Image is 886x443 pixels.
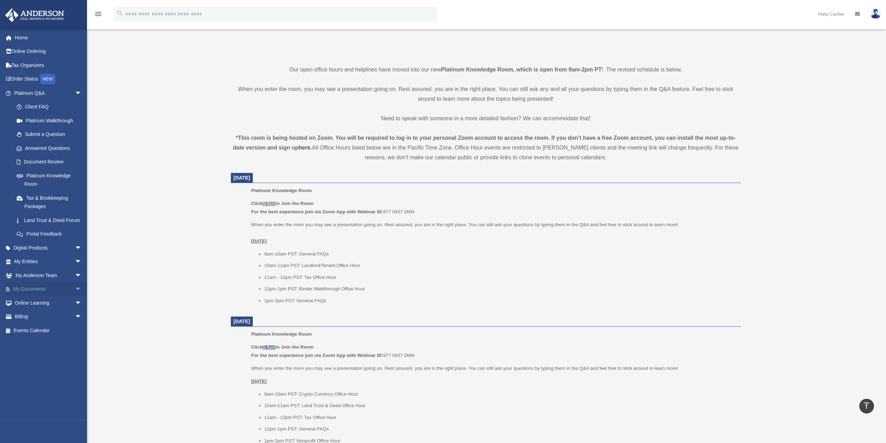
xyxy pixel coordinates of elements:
p: When you enter the room, you may see a presentation going on. Rest assured, you are in the right ... [231,84,741,104]
u: HERE [262,201,275,206]
a: Document Review [10,155,92,169]
img: User Pic [870,9,881,19]
i: search [116,9,124,17]
u: [DATE] [251,238,267,244]
a: My Entitiesarrow_drop_down [5,255,92,269]
li: 10am-11am PST: Land Trust & Deed Office Hour [264,402,736,410]
span: arrow_drop_down [75,282,89,297]
li: 9am-10am PST: Crypto Currency Office Hour [264,390,736,398]
div: NEW [40,74,55,84]
p: When you enter the room you may see a presentation going on. Rest assured, you are in the right p... [251,221,736,245]
a: Order StatusNEW [5,72,92,86]
a: here [298,145,310,151]
p: Our open office hours and helplines have moved into our new ! The revised schedule is below. [231,65,741,75]
a: vertical_align_top [859,399,874,413]
li: 12pm-1pm PST: Binder Walkthrough Office Hour [264,285,736,293]
span: [DATE] [234,175,250,181]
span: arrow_drop_down [75,255,89,269]
span: arrow_drop_down [75,241,89,255]
li: 10am-11am PST: Landlord/Tenant Office Hour [264,261,736,270]
a: Platinum Knowledge Room [10,169,89,191]
img: Anderson Advisors Platinum Portal [3,8,66,22]
p: 977 0437 2694 [251,343,736,359]
a: Events Calendar [5,323,92,337]
a: Online Ordering [5,45,92,59]
span: arrow_drop_down [75,296,89,310]
a: Portal Feedback [10,227,92,241]
strong: *This room is being hosted on Zoom. You will be required to log in to your personal Zoom account ... [233,135,736,151]
li: 11am - 12pm PST: Tax Office Hour [264,273,736,282]
span: Platinum Knowledge Room [251,331,312,337]
p: 977 0437 2694 [251,199,736,216]
b: Click to Join the Room [251,201,313,206]
b: For the best experience join via Zoom App with Webinar ID: [251,353,383,358]
p: When you enter the room you may see a presentation going on. Rest assured, you are in the right p... [251,364,736,373]
span: Platinum Knowledge Room [251,188,312,193]
i: vertical_align_top [862,402,871,410]
a: My Anderson Teamarrow_drop_down [5,268,92,282]
a: Client FAQ [10,100,92,114]
a: Tax Organizers [5,58,92,72]
a: Platinum Walkthrough [10,114,92,128]
strong: Platinum Knowledge Room, which is open from 9am-2pm PT [441,67,602,72]
a: Land Trust & Deed Forum [10,213,92,227]
div: All Office Hours listed below are in the Pacific Time Zone. Office Hour events are restricted to ... [231,133,741,162]
li: 1pm-2pm PST: General FAQs [264,297,736,305]
a: Billingarrow_drop_down [5,310,92,324]
i: menu [94,10,102,18]
a: menu [94,12,102,18]
strong: . [310,145,312,151]
u: [DATE] [251,379,267,384]
a: Home [5,31,92,45]
a: My Documentsarrow_drop_down [5,282,92,296]
a: Tax & Bookkeeping Packages [10,191,92,213]
b: For the best experience join via Zoom App with Webinar ID: [251,209,383,214]
li: 11am - 12pm PST: Tax Office Hour [264,413,736,422]
span: arrow_drop_down [75,86,89,100]
li: 12pm-1pm PST: General FAQs [264,425,736,433]
span: [DATE] [234,319,250,324]
span: arrow_drop_down [75,310,89,324]
a: Answered Questions [10,141,92,155]
a: Platinum Q&Aarrow_drop_down [5,86,92,100]
a: Online Learningarrow_drop_down [5,296,92,310]
a: Submit a Question [10,128,92,142]
li: 9am-10am PST: General FAQs [264,250,736,258]
a: HERE [262,344,275,350]
span: arrow_drop_down [75,268,89,283]
b: Click to Join the Room [251,344,313,350]
p: Need to speak with someone in a more detailed fashion? We can accommodate that! [231,114,741,123]
a: Digital Productsarrow_drop_down [5,241,92,255]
